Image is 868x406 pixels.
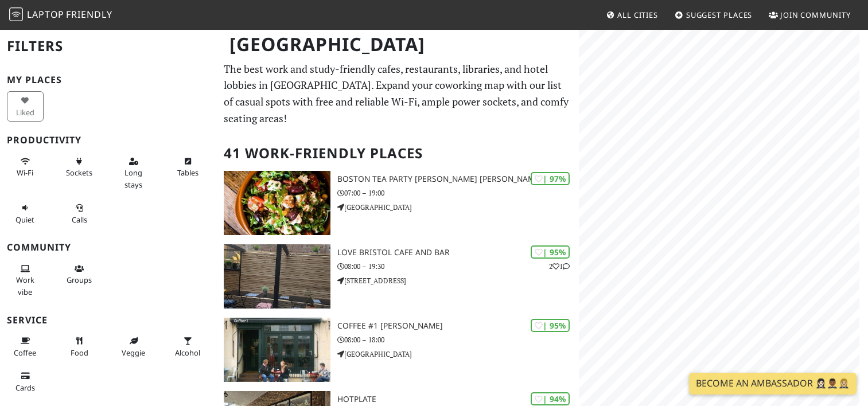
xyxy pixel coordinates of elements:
span: Join Community [780,10,851,20]
h3: Hotplate [337,395,578,404]
button: Tables [170,152,207,182]
p: [GEOGRAPHIC_DATA] [337,349,578,360]
button: Quiet [7,198,44,229]
button: Alcohol [170,331,207,362]
p: 07:00 – 19:00 [337,188,578,198]
span: Veggie [122,348,145,358]
img: LaptopFriendly [9,7,23,21]
button: Work vibe [7,259,44,301]
p: [GEOGRAPHIC_DATA] [337,202,578,213]
button: Calls [61,198,98,229]
div: | 97% [531,172,570,185]
button: Cards [7,366,44,397]
span: Suggest Places [686,10,753,20]
p: 2 1 [549,261,570,272]
span: Work-friendly tables [177,167,198,178]
a: Become an Ambassador 🤵🏻‍♀️🤵🏾‍♂️🤵🏼‍♀️ [689,373,857,395]
span: Quiet [15,214,34,225]
span: Food [71,348,88,358]
span: Power sockets [66,167,92,178]
p: [STREET_ADDRESS] [337,275,578,286]
img: Boston Tea Party Stokes Croft [224,171,330,235]
span: Friendly [66,8,112,21]
span: Group tables [67,275,92,285]
h3: My Places [7,75,210,85]
span: Stable Wi-Fi [17,167,33,178]
a: Suggest Places [670,5,757,25]
h3: Love bristol cafe and bar [337,248,578,257]
h2: 41 Work-Friendly Places [224,136,571,171]
span: Long stays [124,167,142,189]
a: Join Community [764,5,855,25]
a: Coffee #1 Clifton | 95% Coffee #1 [PERSON_NAME] 08:00 – 18:00 [GEOGRAPHIC_DATA] [217,318,578,382]
button: Sockets [61,152,98,182]
h3: Boston Tea Party [PERSON_NAME] [PERSON_NAME] [337,174,578,184]
p: 08:00 – 18:00 [337,334,578,345]
img: Love bristol cafe and bar [224,244,330,309]
h2: Filters [7,29,210,64]
button: Groups [61,259,98,290]
p: The best work and study-friendly cafes, restaurants, libraries, and hotel lobbies in [GEOGRAPHIC_... [224,61,571,127]
h3: Coffee #1 [PERSON_NAME] [337,321,578,331]
button: Veggie [115,331,152,362]
span: People working [16,275,34,296]
span: Laptop [27,8,64,21]
h3: Service [7,315,210,326]
span: Credit cards [15,382,35,393]
div: | 95% [531,245,570,259]
p: 08:00 – 19:30 [337,261,578,272]
img: Coffee #1 Clifton [224,318,330,382]
button: Food [61,331,98,362]
a: Boston Tea Party Stokes Croft | 97% Boston Tea Party [PERSON_NAME] [PERSON_NAME] 07:00 – 19:00 [G... [217,171,578,235]
div: | 95% [531,319,570,332]
span: Coffee [14,348,36,358]
a: LaptopFriendly LaptopFriendly [9,5,112,25]
span: Video/audio calls [72,214,87,225]
h3: Productivity [7,135,210,146]
div: | 94% [531,392,570,405]
a: All Cities [601,5,663,25]
button: Coffee [7,331,44,362]
button: Long stays [115,152,152,194]
span: All Cities [617,10,658,20]
span: Alcohol [175,348,200,358]
h3: Community [7,242,210,253]
button: Wi-Fi [7,152,44,182]
a: Love bristol cafe and bar | 95% 21 Love bristol cafe and bar 08:00 – 19:30 [STREET_ADDRESS] [217,244,578,309]
h1: [GEOGRAPHIC_DATA] [220,29,576,60]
